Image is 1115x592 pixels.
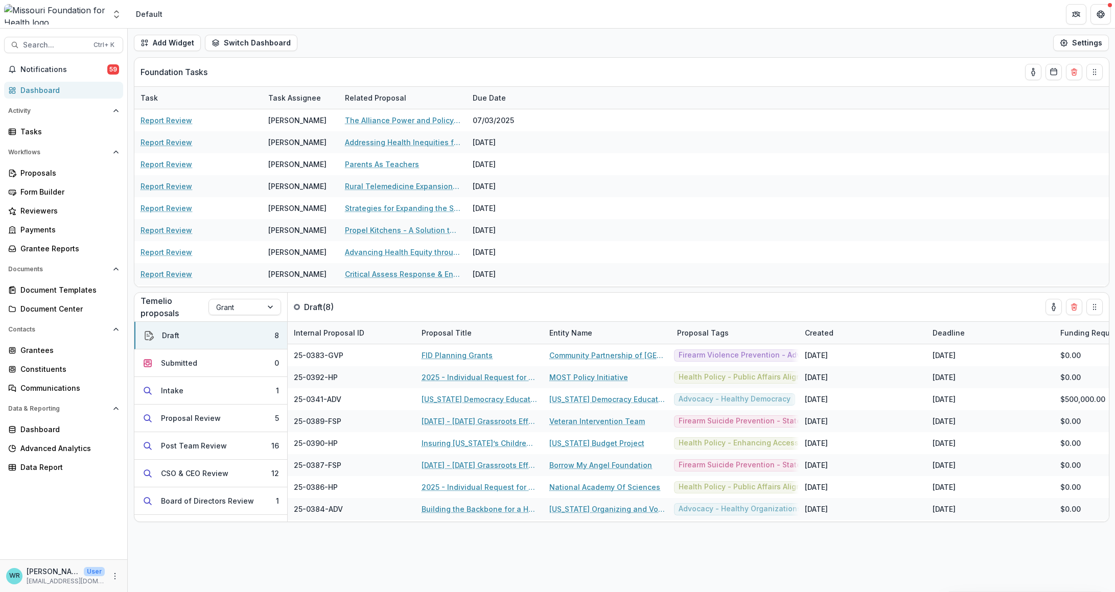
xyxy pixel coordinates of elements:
[415,322,543,344] div: Proposal Title
[141,269,192,279] a: Report Review
[467,241,543,263] div: [DATE]
[276,385,279,396] div: 1
[134,487,287,515] button: Board of Directors Review1
[933,416,956,427] div: [DATE]
[141,115,192,126] a: Report Review
[671,322,799,344] div: Proposal Tags
[20,243,115,254] div: Grantee Reports
[134,35,201,51] button: Add Widget
[141,159,192,170] a: Report Review
[23,41,87,50] span: Search...
[141,225,192,235] a: Report Review
[799,322,926,344] div: Created
[543,327,598,338] div: Entity Name
[1060,350,1081,361] span: $0.00
[294,394,341,405] span: 25-0341-ADV
[8,405,109,412] span: Data & Reporting
[4,261,123,277] button: Open Documents
[4,459,123,476] a: Data Report
[4,37,123,53] button: Search...
[671,327,735,338] div: Proposal Tags
[467,153,543,175] div: [DATE]
[276,495,279,506] div: 1
[20,443,115,454] div: Advanced Analytics
[933,482,956,492] div: [DATE]
[1060,394,1105,405] span: $500,000.00
[4,202,123,219] a: Reviewers
[141,247,192,257] a: Report Review
[294,438,338,448] span: 25-0390-HP
[345,225,460,235] a: Propel Kitchens - A Solution to Decrease Barriers, Improve Economic Structures, and Disrupt Food ...
[422,460,537,470] a: [DATE] - [DATE] Grassroots Efforts to Address FID - RFA
[134,377,287,405] button: Intake1
[1060,372,1081,383] span: $0.00
[799,327,840,338] div: Created
[134,405,287,432] button: Proposal Review5
[543,322,671,344] div: Entity Name
[549,460,652,470] a: Borrow My Angel Foundation
[467,87,543,109] div: Due Date
[8,266,109,273] span: Documents
[141,137,192,148] a: Report Review
[345,115,460,126] a: The Alliance Power and Policy Action (PPAG)
[1090,4,1111,25] button: Get Help
[467,92,512,103] div: Due Date
[4,361,123,377] a: Constituents
[161,413,221,423] div: Proposal Review
[4,281,123,298] a: Document Templates
[141,66,207,78] p: Foundation Tasks
[805,372,828,383] div: [DATE]
[288,322,415,344] div: Internal Proposal ID
[161,440,227,451] div: Post Team Review
[805,416,828,427] div: [DATE]
[4,144,123,160] button: Open Workflows
[1086,64,1103,80] button: Drag
[422,416,537,427] a: [DATE] - [DATE] Grassroots Efforts to Address FID - RFA
[549,482,660,492] a: National Academy Of Sciences
[1066,4,1086,25] button: Partners
[268,269,327,279] div: [PERSON_NAME]
[20,364,115,374] div: Constituents
[20,303,115,314] div: Document Center
[933,504,956,514] div: [DATE]
[4,164,123,181] a: Proposals
[274,358,279,368] div: 0
[134,322,287,349] button: Draft8
[274,330,279,341] div: 8
[1066,299,1082,315] button: Delete card
[134,432,287,460] button: Post Team Review16
[1060,416,1081,427] span: $0.00
[345,181,460,192] a: Rural Telemedicine Expansion and Support
[4,82,123,99] a: Dashboard
[345,137,460,148] a: Addressing Health Inequities for Patients with [MEDICAL_DATA] by Providing Comprehensive Services
[422,350,493,361] a: FID Planning Grants
[339,92,412,103] div: Related Proposal
[262,92,327,103] div: Task Assignee
[926,322,1054,344] div: Deadline
[20,285,115,295] div: Document Templates
[275,413,279,423] div: 5
[20,85,115,96] div: Dashboard
[134,87,262,109] div: Task
[926,327,971,338] div: Deadline
[467,263,543,285] div: [DATE]
[1046,299,1062,315] button: toggle-assigned-to-me
[20,186,115,197] div: Form Builder
[805,350,828,361] div: [DATE]
[415,327,478,338] div: Proposal Title
[422,504,537,514] a: Building the Backbone for a Healthier [US_STATE]
[27,577,105,586] p: [EMAIL_ADDRESS][DOMAIN_NAME]
[294,416,341,427] span: 25-0389-FSP
[262,87,339,109] div: Task Assignee
[271,440,279,451] div: 16
[1060,438,1081,448] span: $0.00
[805,394,828,405] div: [DATE]
[205,35,297,51] button: Switch Dashboard
[467,197,543,219] div: [DATE]
[288,327,370,338] div: Internal Proposal ID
